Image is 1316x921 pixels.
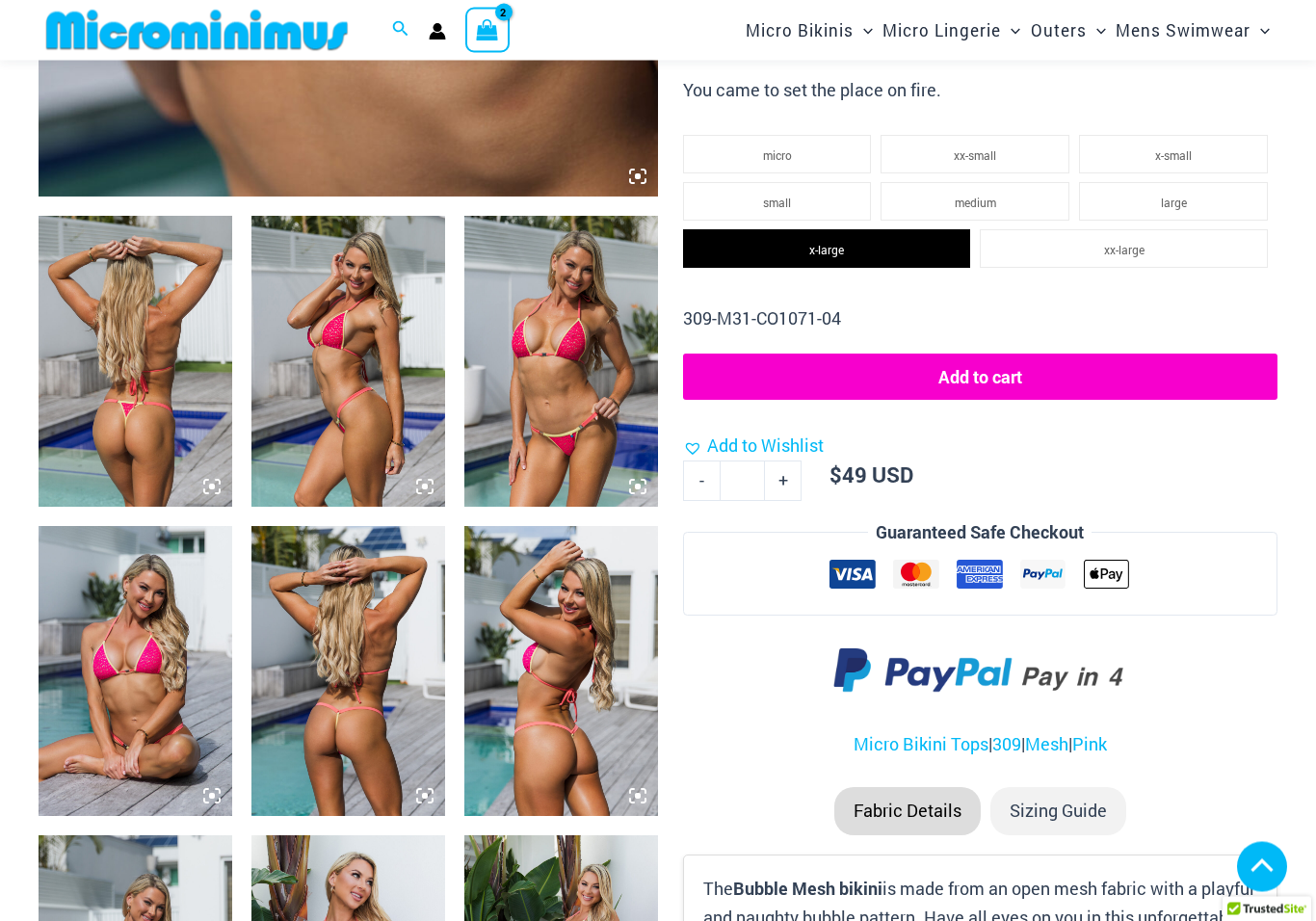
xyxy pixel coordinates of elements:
a: OutersMenu ToggleMenu Toggle [1026,6,1111,55]
span: Mens Swimwear [1116,6,1250,55]
p: 309-M31-CO1071-04 [683,305,1277,334]
img: Bubble Mesh Highlight Pink 309 Top 421 Micro [464,527,658,817]
bdi: 49 USD [829,461,913,489]
span: $ [829,461,842,489]
li: xx-large [980,230,1268,269]
a: Micro Bikini Tops [854,733,988,756]
li: Fabric Details [834,788,981,836]
a: View Shopping Cart, 2 items [465,8,510,52]
span: x-small [1155,148,1192,164]
span: Add to Wishlist [707,434,824,458]
li: Sizing Guide [990,788,1126,836]
a: Add to Wishlist [683,433,824,461]
span: Micro Bikinis [746,6,854,55]
legend: Guaranteed Safe Checkout [868,519,1092,548]
span: Menu Toggle [1250,6,1270,55]
span: x-large [809,243,844,258]
li: x-large [683,230,971,269]
img: Bubble Mesh Highlight Pink 309 Top 469 Thong [39,217,232,507]
img: Bubble Mesh Highlight Pink 309 Top 421 Micro [251,527,445,817]
img: Bubble Mesh Highlight Pink 309 Top 469 Thong [464,217,658,507]
span: large [1161,196,1187,211]
img: Bubble Mesh Highlight Pink 309 Top 421 Micro [39,527,232,817]
p: | | | [683,731,1277,760]
li: xx-small [881,136,1069,174]
li: micro [683,136,872,174]
a: Micro BikinisMenu ToggleMenu Toggle [741,6,878,55]
span: Menu Toggle [1001,6,1020,55]
span: micro [763,148,792,164]
span: medium [955,196,996,211]
a: Pink [1072,733,1107,756]
span: Outers [1031,6,1087,55]
input: Product quantity [720,461,765,502]
button: Add to cart [683,355,1277,401]
a: Mens SwimwearMenu ToggleMenu Toggle [1111,6,1275,55]
span: xx-large [1104,243,1145,258]
span: small [763,196,791,211]
li: small [683,183,872,222]
img: Bubble Mesh Highlight Pink 309 Top 469 Thong [251,217,445,507]
img: MM SHOP LOGO FLAT [39,9,355,52]
span: xx-small [954,148,996,164]
li: x-small [1079,136,1268,174]
a: Mesh [1025,733,1068,756]
a: - [683,461,720,502]
span: Menu Toggle [854,6,873,55]
b: Bubble Mesh bikini [733,878,882,901]
a: Micro LingerieMenu ToggleMenu Toggle [878,6,1025,55]
a: + [765,461,802,502]
a: Search icon link [392,18,409,43]
a: Account icon link [429,23,446,40]
li: medium [881,183,1069,222]
span: Menu Toggle [1087,6,1106,55]
nav: Site Navigation [738,3,1277,58]
span: Micro Lingerie [882,6,1001,55]
li: large [1079,183,1268,222]
a: 309 [992,733,1021,756]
